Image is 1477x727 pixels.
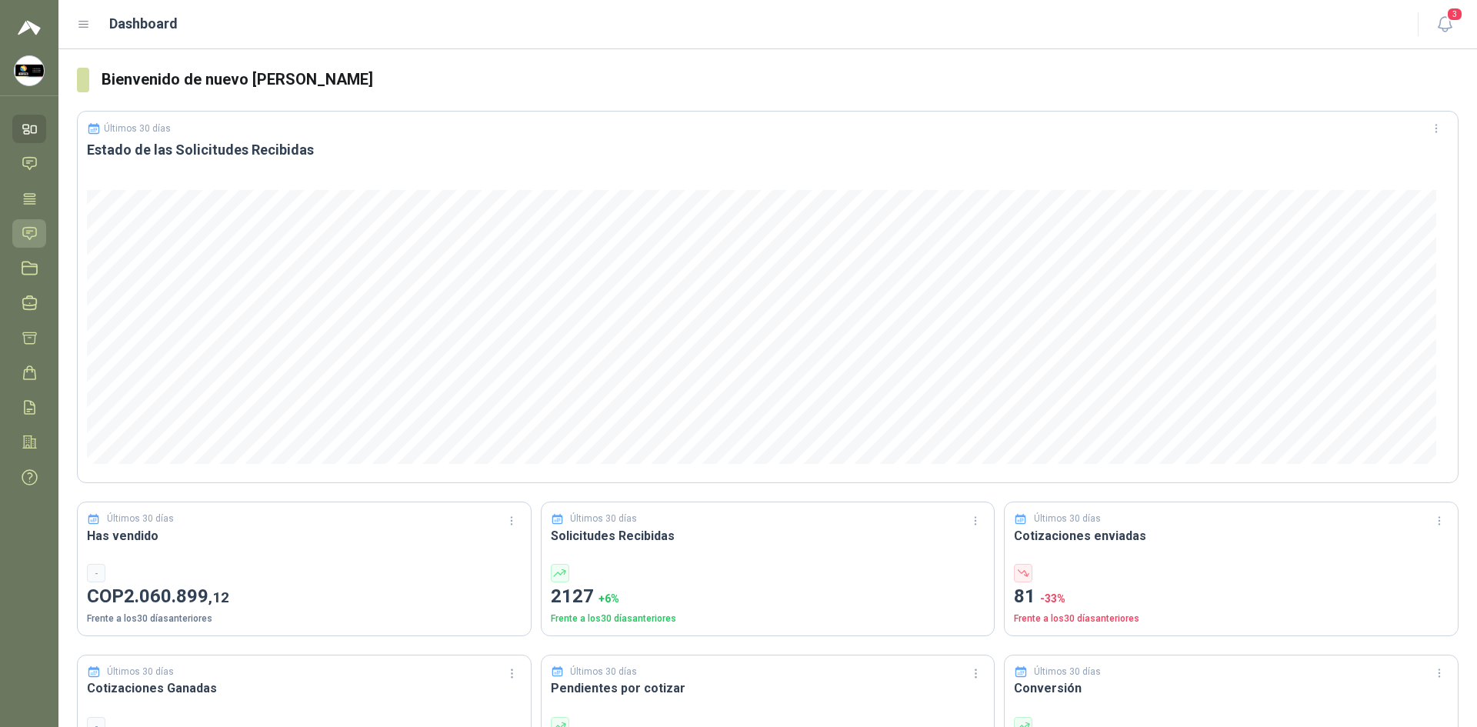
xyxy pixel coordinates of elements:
[109,13,178,35] h1: Dashboard
[107,665,174,679] p: Últimos 30 días
[87,679,522,698] h3: Cotizaciones Ganadas
[1446,7,1463,22] span: 3
[87,141,1449,159] h3: Estado de las Solicitudes Recibidas
[87,526,522,545] h3: Has vendido
[551,526,985,545] h3: Solicitudes Recibidas
[570,512,637,526] p: Últimos 30 días
[551,582,985,612] p: 2127
[1040,592,1065,605] span: -33 %
[1014,679,1449,698] h3: Conversión
[1034,512,1101,526] p: Últimos 30 días
[87,582,522,612] p: COP
[102,68,1459,92] h3: Bienvenido de nuevo [PERSON_NAME]
[1014,526,1449,545] h3: Cotizaciones enviadas
[104,123,171,134] p: Últimos 30 días
[124,585,229,607] span: 2.060.899
[551,679,985,698] h3: Pendientes por cotizar
[107,512,174,526] p: Últimos 30 días
[208,589,229,606] span: ,12
[1014,582,1449,612] p: 81
[87,612,522,626] p: Frente a los 30 días anteriores
[570,665,637,679] p: Últimos 30 días
[551,612,985,626] p: Frente a los 30 días anteriores
[1014,612,1449,626] p: Frente a los 30 días anteriores
[1034,665,1101,679] p: Últimos 30 días
[598,592,619,605] span: + 6 %
[18,18,41,37] img: Logo peakr
[87,564,105,582] div: -
[1431,11,1459,38] button: 3
[15,56,44,85] img: Company Logo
